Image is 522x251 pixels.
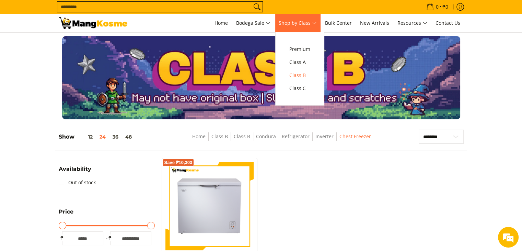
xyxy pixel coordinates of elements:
[59,133,135,140] h5: Show
[339,132,371,141] span: Chest Freezer
[256,133,276,140] a: Condura
[279,19,317,28] span: Shop by Class
[59,17,127,29] img: Class B Class B | Mang Kosme
[289,45,310,54] span: Premium
[164,161,193,165] span: Save ₱10,303
[122,134,135,140] button: 48
[59,209,73,215] span: Price
[325,20,352,26] span: Bulk Center
[36,39,115,47] div: Chat with us now
[59,166,91,177] summary: Open
[233,14,274,32] a: Bodega Sale
[289,58,310,67] span: Class A
[107,234,114,241] span: ₱
[286,69,314,82] a: Class B
[286,43,314,56] a: Premium
[275,14,320,32] a: Shop by Class
[394,14,431,32] a: Resources
[424,3,450,11] span: •
[286,82,314,95] a: Class C
[157,132,406,148] nav: Breadcrumbs
[109,134,122,140] button: 36
[357,14,393,32] a: New Arrivals
[315,133,334,140] a: Inverter
[40,79,95,149] span: We're online!
[322,14,355,32] a: Bulk Center
[96,134,109,140] button: 24
[211,133,228,140] a: Class B
[214,20,228,26] span: Home
[252,2,263,12] button: Search
[289,71,310,80] span: Class B
[59,209,73,220] summary: Open
[234,133,250,140] a: Class B
[211,14,231,32] a: Home
[432,14,464,32] a: Contact Us
[436,20,460,26] span: Contact Us
[113,3,129,20] div: Minimize live chat window
[59,166,91,172] span: Availability
[59,234,66,241] span: ₱
[192,133,206,140] a: Home
[236,19,270,28] span: Bodega Sale
[360,20,389,26] span: New Arrivals
[134,14,464,32] nav: Main Menu
[59,177,96,188] a: Out of stock
[435,4,440,9] span: 0
[3,173,131,197] textarea: Type your message and hit 'Enter'
[74,134,96,140] button: 12
[289,84,310,93] span: Class C
[441,4,449,9] span: ₱0
[165,162,254,250] img: Condura 8.3 Cu. Ft. Chest Freezer Manual Inverter Refrigerator, White CCF250Ri (Class B)
[397,19,427,28] span: Resources
[286,56,314,69] a: Class A
[282,133,310,140] a: Refrigerator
